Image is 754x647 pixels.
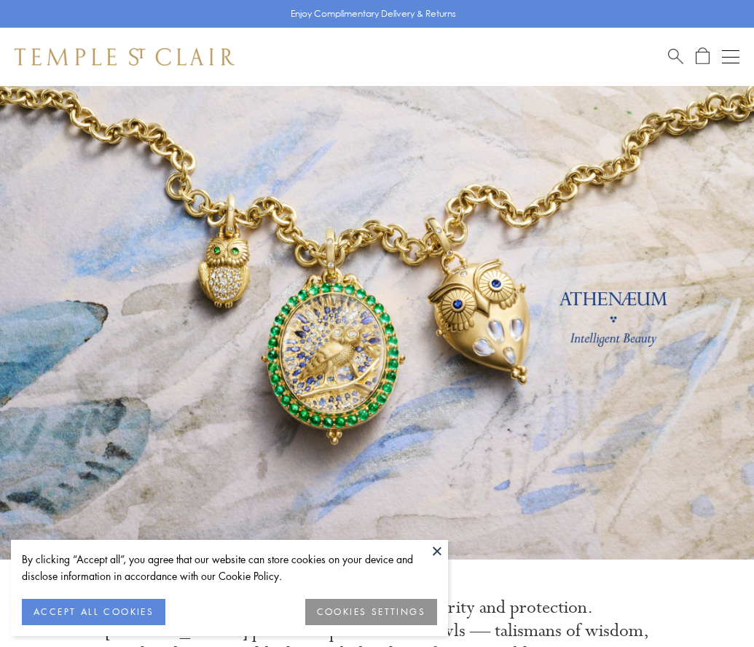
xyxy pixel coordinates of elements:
[722,48,739,66] button: Open navigation
[291,7,456,21] p: Enjoy Complimentary Delivery & Returns
[22,551,437,584] div: By clicking “Accept all”, you agree that our website can store cookies on your device and disclos...
[305,599,437,625] button: COOKIES SETTINGS
[15,48,235,66] img: Temple St. Clair
[668,47,683,66] a: Search
[22,599,165,625] button: ACCEPT ALL COOKIES
[696,47,710,66] a: Open Shopping Bag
